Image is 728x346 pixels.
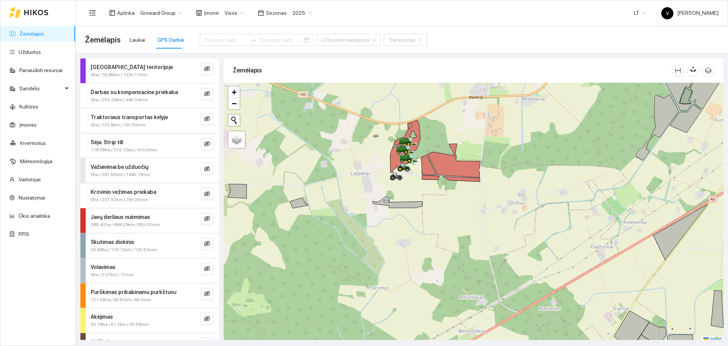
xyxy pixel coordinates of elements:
span: Groward Group [140,7,182,19]
button: eye-invisible [201,88,213,100]
span: 0ha / 102.8km / 13h 50min [91,121,145,129]
span: calendar [258,10,264,16]
div: Žemėlapis [233,60,672,81]
button: eye-invisible [201,188,213,200]
span: eye-invisible [204,291,210,298]
span: eye-invisible [204,166,210,173]
button: eye-invisible [201,313,213,325]
a: Užduotys [19,49,41,55]
span: 0ha / 237.52km / 26h 35min [91,196,148,203]
strong: Sėja. Strip till [91,139,123,145]
a: Ūkio analitika [19,213,50,219]
span: layout [109,10,115,16]
span: eye-invisible [204,91,210,98]
strong: Skutimas diskinis [91,239,134,245]
div: Volavimas0ha / 0.37km / 12mineye-invisible [80,258,219,283]
button: eye-invisible [201,138,213,150]
span: eye-invisible [204,215,210,223]
a: Įmonės [19,122,37,128]
span: V [666,7,669,19]
a: Zoom in [228,86,240,98]
button: menu-fold [85,5,100,20]
span: swap-right [250,37,256,43]
a: Kultūros [19,104,38,110]
span: eye-invisible [204,191,210,198]
span: eye-invisible [204,241,210,248]
strong: Javų derliaus nuėmimas [91,214,150,220]
span: + [232,87,237,97]
span: 0ha / 253.26km / 44h 54min [91,96,148,104]
a: Vartotojai [19,176,41,182]
button: eye-invisible [201,63,213,75]
span: Sandėlis [19,81,63,96]
div: Purškimas prikabinamu purkštuvu121.03ha / 90.67km / 6h 2mineye-invisible [80,283,219,308]
div: [GEOGRAPHIC_DATA] teritorijoje0ha / 16.96km / 133h 17mineye-invisible [80,58,219,83]
strong: Mėšlo kratymas [91,339,131,345]
strong: Krovinio vežimas priekaba [91,189,156,195]
span: to [250,37,256,43]
span: 118.08ha / 313.13km / 41h 5min [91,146,157,154]
div: Sėja. Strip till118.08ha / 313.13km / 41h 5mineye-invisible [80,134,219,158]
span: Sezonas : [266,9,288,17]
span: eye-invisible [204,66,210,73]
button: column-width [672,64,684,77]
button: eye-invisible [201,238,213,250]
span: LT [634,7,646,19]
a: Žemėlapis [19,31,44,37]
span: 0ha / 0.37km / 12min [91,271,133,278]
a: Meteorologija [20,158,52,164]
a: Layers [228,131,245,148]
span: eye-invisible [204,116,210,123]
span: Aplinka : [117,9,136,17]
span: eye-invisible [204,316,210,323]
span: Įmonė : [204,9,220,17]
span: − [232,99,237,108]
button: Initiate a new search [228,115,240,126]
div: Važiavimai be užduočių0ha / 291.65km / 144h 19mineye-invisible [80,158,219,183]
span: 93.69ha / 179.12km / 13h 53min [91,246,157,253]
button: eye-invisible [201,163,213,175]
span: eye-invisible [204,141,210,148]
a: Panaudoti resursai [19,67,63,73]
span: 121.03ha / 90.67km / 6h 2min [91,296,151,304]
button: eye-invisible [201,288,213,300]
div: Krovinio vežimas priekaba0ha / 237.52km / 26h 35mineye-invisible [80,183,219,208]
strong: Važiavimai be užduočių [91,164,148,170]
button: eye-invisible [201,263,213,275]
strong: Volavimas [91,264,116,270]
input: Pradžios data [204,36,247,44]
a: Zoom out [228,98,240,109]
strong: Traktoriaus transportas kelyje [91,114,168,120]
div: Traktoriaus transportas kelyje0ha / 102.8km / 13h 50mineye-invisible [80,109,219,133]
span: 33.16ha / 61.2km / 3h 56min [91,321,149,328]
span: [PERSON_NAME] [661,10,719,16]
strong: Purškimas prikabinamu purkštuvu [91,289,176,295]
span: eye-invisible [204,266,210,273]
span: Visos [224,7,244,19]
a: Inventorius [20,140,46,146]
a: Leaflet [703,336,722,341]
input: Pabaigos data [259,36,302,44]
strong: Darbas su kompensacine priekaba [91,89,178,95]
div: Akėjimas33.16ha / 61.2km / 3h 56mineye-invisible [80,308,219,333]
a: PPIS [19,231,29,237]
span: 285.42ha / 498.29km / 85h 32min [91,221,160,228]
span: column-width [672,68,684,74]
strong: Akėjimas [91,314,113,320]
span: Žemėlapis [85,34,121,46]
a: Nustatymai [19,195,45,201]
div: GPS Darbai [157,36,184,44]
button: eye-invisible [201,213,213,225]
span: menu-fold [89,9,96,16]
span: 0ha / 16.96km / 133h 17min [91,71,147,79]
strong: [GEOGRAPHIC_DATA] teritorijoje [91,64,173,70]
button: eye-invisible [201,113,213,125]
span: shop [196,10,202,16]
div: Darbas su kompensacine priekaba0ha / 253.26km / 44h 54mineye-invisible [80,83,219,108]
div: Skutimas diskinis93.69ha / 179.12km / 13h 53mineye-invisible [80,233,219,258]
div: Laukai [130,36,145,44]
span: 2025 [292,7,312,19]
div: Javų derliaus nuėmimas285.42ha / 498.29km / 85h 32mineye-invisible [80,208,219,233]
span: 0ha / 291.65km / 144h 19min [91,171,151,178]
